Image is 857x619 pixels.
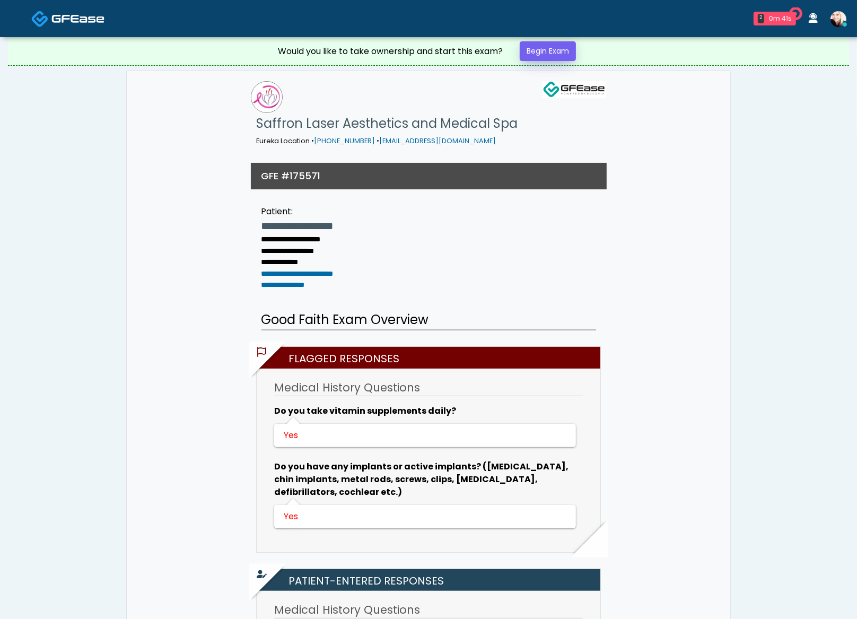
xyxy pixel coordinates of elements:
div: 2 [758,14,764,23]
small: Eureka Location [256,136,496,145]
img: Saffron Laser Aesthetics and Medical Spa [251,81,283,113]
img: GFEase Logo [543,81,606,98]
h3: Medical History Questions [274,380,583,396]
div: 0m 41s [768,14,792,23]
span: • [311,136,314,145]
h2: Good Faith Exam Overview [261,310,596,330]
div: Yes [284,510,564,523]
h2: Flagged Responses [262,347,600,369]
span: • [377,136,379,145]
h2: Patient-entered Responses [262,569,600,591]
a: 2 0m 41s [747,7,802,30]
a: Begin Exam [520,41,576,61]
b: Do you take vitamin supplements daily? [274,405,456,417]
a: [EMAIL_ADDRESS][DOMAIN_NAME] [379,136,496,145]
b: Do you have any implants or active implants? ([MEDICAL_DATA], chin implants, metal rods, screws, ... [274,460,569,498]
h3: GFE #175571 [261,169,321,182]
img: Docovia [51,13,104,24]
img: Docovia [31,10,49,28]
a: [PHONE_NUMBER] [314,136,375,145]
a: Docovia [31,1,104,36]
div: Yes [284,429,564,442]
div: Would you like to take ownership and start this exam? [278,45,503,58]
div: Patient: [261,205,369,218]
img: Cynthia Petersen [830,11,846,27]
h1: Saffron Laser Aesthetics and Medical Spa [256,113,518,134]
h3: Medical History Questions [274,602,583,618]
